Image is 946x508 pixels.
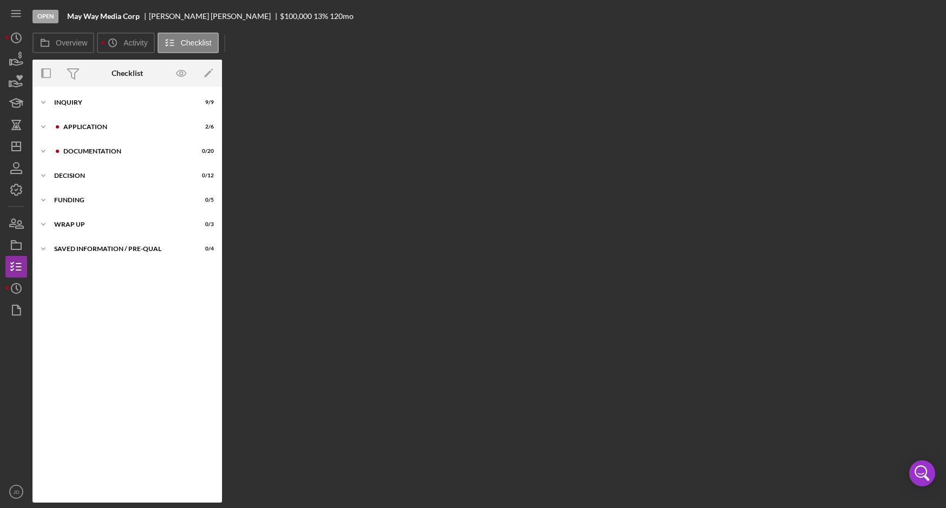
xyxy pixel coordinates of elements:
[314,12,328,21] div: 13 %
[149,12,280,21] div: [PERSON_NAME] [PERSON_NAME]
[32,33,94,53] button: Overview
[63,148,187,155] div: Documentation
[194,221,214,228] div: 0 / 3
[909,460,935,486] div: Open Intercom Messenger
[158,33,219,53] button: Checklist
[123,38,147,47] label: Activity
[54,197,187,203] div: Funding
[54,221,187,228] div: Wrap up
[13,489,19,495] text: JD
[194,197,214,203] div: 0 / 5
[194,99,214,106] div: 9 / 9
[194,246,214,252] div: 0 / 4
[194,172,214,179] div: 0 / 12
[97,33,154,53] button: Activity
[54,172,187,179] div: Decision
[330,12,354,21] div: 120 mo
[54,99,187,106] div: Inquiry
[32,10,58,23] div: Open
[181,38,212,47] label: Checklist
[112,69,143,78] div: Checklist
[280,11,312,21] span: $100,000
[5,481,27,503] button: JD
[194,148,214,155] div: 0 / 20
[67,12,140,21] b: May Way Media Corp
[63,124,187,130] div: Application
[56,38,87,47] label: Overview
[194,124,214,130] div: 2 / 6
[54,246,187,252] div: Saved Information / Pre-Qual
